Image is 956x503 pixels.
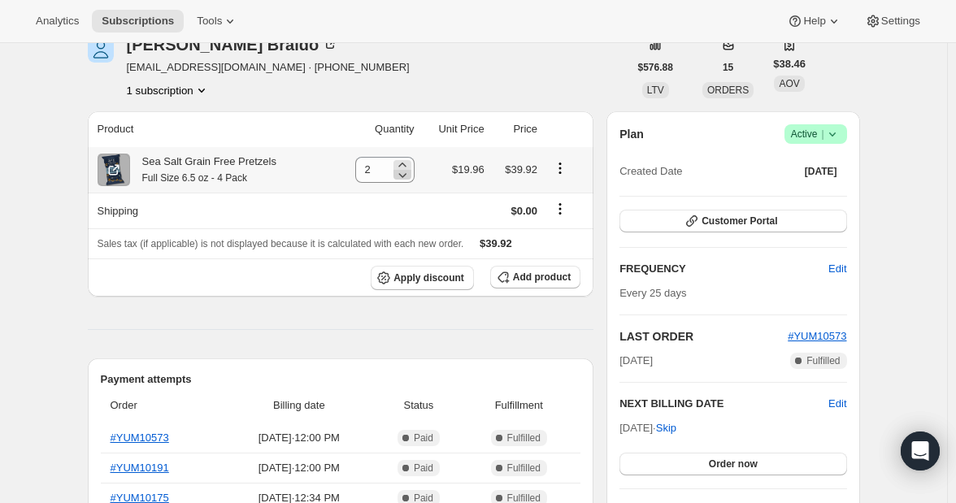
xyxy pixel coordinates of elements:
th: Order [101,388,224,423]
span: Fulfilled [806,354,840,367]
button: Edit [828,396,846,412]
button: $576.88 [628,56,683,79]
button: Apply discount [371,266,474,290]
span: ORDERS [707,85,749,96]
span: Every 25 days [619,287,686,299]
button: Product actions [547,159,573,177]
span: $38.46 [773,56,806,72]
div: Open Intercom Messenger [901,431,940,470]
th: Unit Price [419,111,489,147]
button: Analytics [26,10,89,33]
span: [DATE] · [619,422,676,434]
span: Apply discount [393,271,464,284]
div: [PERSON_NAME] Braido [127,37,339,53]
span: Skip [656,420,676,436]
button: Settings [855,10,930,33]
button: Customer Portal [619,210,846,232]
h2: FREQUENCY [619,261,828,277]
span: Fulfilled [507,462,541,475]
a: #YUM10191 [111,462,169,474]
button: 15 [713,56,743,79]
span: $39.92 [480,237,512,249]
small: Full Size 6.5 oz - 4 Pack [142,172,247,184]
span: [DATE] · 12:00 PM [228,430,370,446]
span: Active [791,126,841,142]
span: 15 [723,61,733,74]
th: Price [489,111,542,147]
span: Created Date [619,163,682,180]
span: [DATE] · 12:00 PM [228,460,370,476]
h2: NEXT BILLING DATE [619,396,828,412]
span: Customer Portal [702,215,777,228]
span: $39.92 [505,163,537,176]
h2: Plan [619,126,644,142]
span: Sharon Braido [88,37,114,63]
span: Help [803,15,825,28]
th: Shipping [88,193,332,228]
span: [DATE] [619,353,653,369]
button: Shipping actions [547,200,573,218]
span: Edit [828,261,846,277]
a: #YUM10573 [788,330,846,342]
span: Fulfilled [507,431,541,444]
span: $19.96 [452,163,485,176]
img: product img [98,154,130,186]
span: Order now [709,457,758,470]
span: [DATE] [805,165,837,178]
span: Subscriptions [102,15,174,28]
button: Tools [187,10,248,33]
th: Product [88,111,332,147]
span: $0.00 [511,205,538,217]
a: #YUM10573 [111,431,169,444]
button: Skip [646,415,686,441]
button: [DATE] [795,160,847,183]
span: | [821,128,823,141]
span: Sales tax (if applicable) is not displayed because it is calculated with each new order. [98,238,464,249]
div: Sea Salt Grain Free Pretzels [130,154,276,186]
span: Paid [414,462,433,475]
button: Subscriptions [92,10,184,33]
button: Edit [819,256,856,282]
span: LTV [647,85,664,96]
span: Paid [414,431,433,444]
span: Tools [197,15,222,28]
button: Add product [490,266,580,288]
span: Fulfillment [467,397,571,414]
span: Billing date [228,397,370,414]
span: $576.88 [638,61,673,74]
button: Help [777,10,851,33]
button: #YUM10573 [788,328,846,345]
th: Quantity [332,111,419,147]
span: Analytics [36,15,79,28]
span: Settings [881,15,920,28]
h2: Payment attempts [101,371,581,388]
span: Add product [513,271,571,284]
span: [EMAIL_ADDRESS][DOMAIN_NAME] · [PHONE_NUMBER] [127,59,410,76]
span: Status [380,397,457,414]
span: AOV [779,78,799,89]
button: Order now [619,453,846,475]
button: Product actions [127,82,210,98]
h2: LAST ORDER [619,328,788,345]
